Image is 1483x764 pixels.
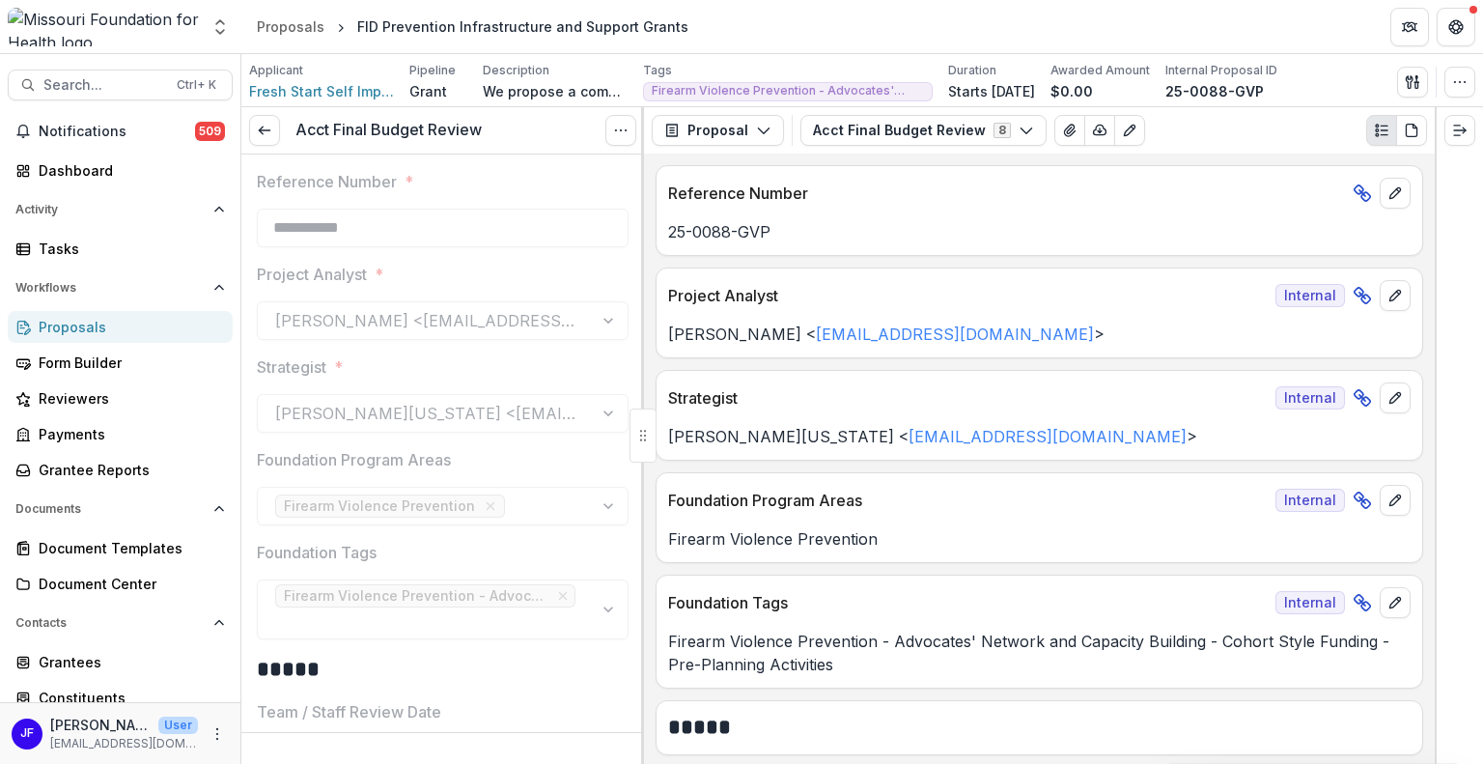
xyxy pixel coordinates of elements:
[1396,115,1427,146] button: PDF view
[50,715,151,735] p: [PERSON_NAME]
[1050,62,1150,79] p: Awarded Amount
[39,388,217,409] div: Reviewers
[257,448,451,471] p: Foundation Program Areas
[39,460,217,480] div: Grantee Reports
[158,717,198,734] p: User
[668,425,1411,448] p: [PERSON_NAME][US_STATE] < >
[39,124,195,140] span: Notifications
[8,233,233,265] a: Tasks
[652,115,784,146] button: Proposal
[1114,115,1145,146] button: Edit as form
[948,62,996,79] p: Duration
[39,239,217,259] div: Tasks
[8,311,233,343] a: Proposals
[15,281,206,295] span: Workflows
[8,494,233,524] button: Open Documents
[1437,8,1475,46] button: Get Help
[800,115,1047,146] button: Acct Final Budget Review8
[20,727,34,740] div: Jean Freeman-Crawford
[357,16,688,37] div: FID Prevention Infrastructure and Support Grants
[483,81,628,101] p: We propose a community-led initiative to reduce firearm-related injury and death in [US_STATE][GE...
[206,722,229,746] button: More
[195,122,225,141] span: 509
[8,347,233,379] a: Form Builder
[409,81,447,101] p: Grant
[39,574,217,594] div: Document Center
[8,272,233,303] button: Open Workflows
[668,527,1411,551] p: Firearm Violence Prevention
[1380,587,1411,618] button: edit
[668,182,1345,205] p: Reference Number
[8,418,233,450] a: Payments
[643,62,672,79] p: Tags
[1380,280,1411,311] button: edit
[8,194,233,225] button: Open Activity
[668,386,1268,410] p: Strategist
[1444,115,1475,146] button: Expand right
[605,115,636,146] button: Options
[409,62,456,79] p: Pipeline
[249,13,332,41] a: Proposals
[39,652,217,672] div: Grantees
[257,170,397,193] p: Reference Number
[39,353,217,373] div: Form Builder
[8,70,233,100] button: Search...
[8,532,233,564] a: Document Templates
[8,454,233,486] a: Grantee Reports
[39,160,217,181] div: Dashboard
[8,8,199,46] img: Missouri Foundation for Health logo
[1380,485,1411,516] button: edit
[668,630,1411,676] p: Firearm Violence Prevention - Advocates' Network and Capacity Building - Cohort Style Funding - P...
[257,16,324,37] div: Proposals
[295,121,482,139] h3: Acct Final Budget Review
[39,424,217,444] div: Payments
[1366,115,1397,146] button: Plaintext view
[8,608,233,638] button: Open Contacts
[1275,386,1345,410] span: Internal
[8,382,233,414] a: Reviewers
[257,355,326,379] p: Strategist
[207,8,234,46] button: Open entity switcher
[15,616,206,630] span: Contacts
[1050,81,1093,101] p: $0.00
[249,81,394,101] a: Fresh Start Self Improvement Center Inc.
[668,220,1411,243] p: 25-0088-GVP
[652,84,924,98] span: Firearm Violence Prevention - Advocates' Network and Capacity Building - Cohort Style Funding - P...
[1165,81,1264,101] p: 25-0088-GVP
[249,13,696,41] nav: breadcrumb
[8,155,233,186] a: Dashboard
[249,62,303,79] p: Applicant
[1275,489,1345,512] span: Internal
[50,735,198,752] p: [EMAIL_ADDRESS][DOMAIN_NAME]
[948,81,1035,101] p: Starts [DATE]
[1380,178,1411,209] button: edit
[909,427,1187,446] a: [EMAIL_ADDRESS][DOMAIN_NAME]
[8,568,233,600] a: Document Center
[173,74,220,96] div: Ctrl + K
[668,284,1268,307] p: Project Analyst
[15,203,206,216] span: Activity
[1275,591,1345,614] span: Internal
[1390,8,1429,46] button: Partners
[1054,115,1085,146] button: View Attached Files
[43,77,165,94] span: Search...
[8,646,233,678] a: Grantees
[483,62,549,79] p: Description
[39,317,217,337] div: Proposals
[8,682,233,714] a: Constituents
[8,116,233,147] button: Notifications509
[257,263,367,286] p: Project Analyst
[1275,284,1345,307] span: Internal
[668,323,1411,346] p: [PERSON_NAME] < >
[257,700,441,723] p: Team / Staff Review Date
[668,489,1268,512] p: Foundation Program Areas
[668,591,1268,614] p: Foundation Tags
[257,541,377,564] p: Foundation Tags
[816,325,1094,344] a: [EMAIL_ADDRESS][DOMAIN_NAME]
[39,688,217,708] div: Constituents
[15,502,206,516] span: Documents
[1380,382,1411,413] button: edit
[1165,62,1277,79] p: Internal Proposal ID
[39,538,217,558] div: Document Templates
